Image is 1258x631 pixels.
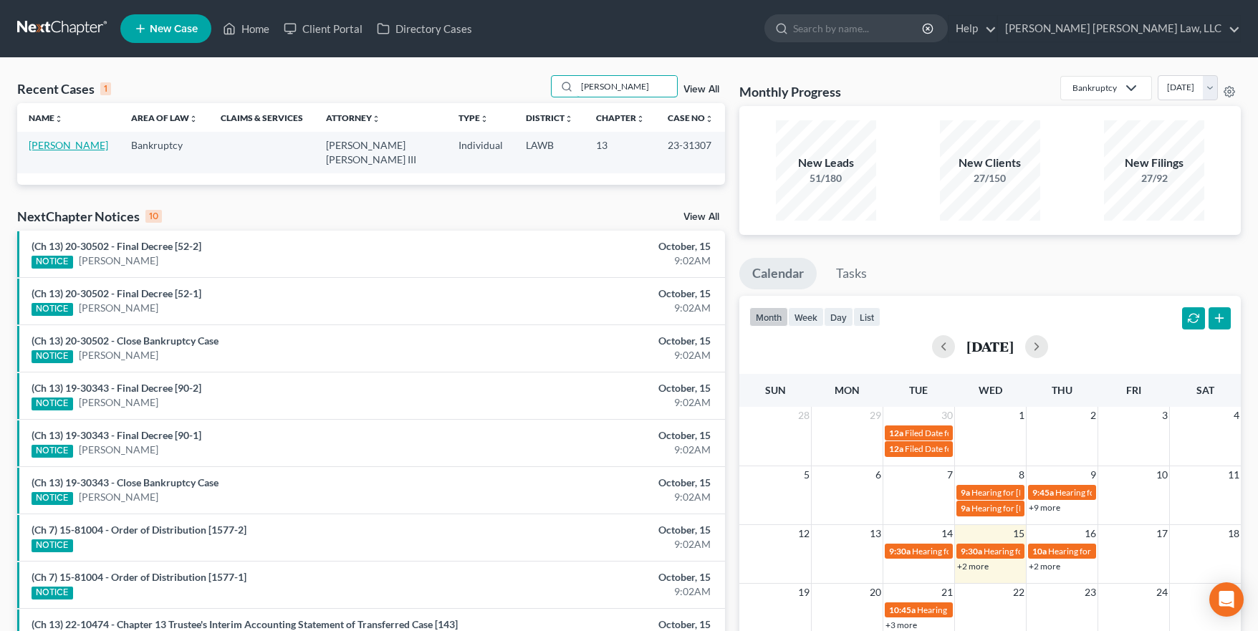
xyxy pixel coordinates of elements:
a: Tasks [823,258,880,289]
span: Hearing for [PERSON_NAME] [917,604,1029,615]
a: (Ch 13) 20-30502 - Final Decree [52-2] [32,240,201,252]
i: unfold_more [480,115,489,123]
button: day [824,307,853,327]
td: 23-31307 [656,132,725,173]
div: October, 15 [494,334,711,348]
span: 10 [1155,466,1169,483]
button: month [749,307,788,327]
div: NOTICE [32,492,73,505]
a: Area of Lawunfold_more [131,112,198,123]
span: 9a [961,487,970,498]
span: 1 [1017,407,1026,424]
div: NOTICE [32,350,73,363]
div: New Leads [776,155,876,171]
span: Hearing for [PERSON_NAME] [1055,487,1167,498]
a: Client Portal [277,16,370,42]
div: 51/180 [776,171,876,186]
div: Bankruptcy [1072,82,1117,94]
a: Typeunfold_more [458,112,489,123]
div: 1 [100,82,111,95]
td: Individual [447,132,514,173]
div: 9:02AM [494,301,711,315]
i: unfold_more [54,115,63,123]
span: Thu [1052,384,1072,396]
a: (Ch 13) 20-30502 - Close Bankruptcy Case [32,334,219,347]
span: 12a [889,428,903,438]
span: 12 [797,525,811,542]
div: NOTICE [32,539,73,552]
span: 9:30a [889,546,911,557]
a: [PERSON_NAME] [79,395,158,410]
span: 22 [1012,584,1026,601]
div: NOTICE [32,587,73,599]
div: 9:02AM [494,537,711,551]
a: (Ch 13) 22-10474 - Chapter 13 Trustee's Interim Accounting Statement of Transferred Case [143] [32,618,458,630]
a: +2 more [957,561,989,572]
span: Wed [979,384,1002,396]
span: 7 [946,466,954,483]
div: NOTICE [32,256,73,269]
span: 16 [1083,525,1098,542]
a: (Ch 13) 19-30343 - Final Decree [90-1] [32,429,201,441]
a: [PERSON_NAME] [79,254,158,268]
a: Chapterunfold_more [596,112,645,123]
span: 9 [1089,466,1098,483]
a: Help [949,16,997,42]
i: unfold_more [636,115,645,123]
div: New Filings [1104,155,1204,171]
span: Hearing for [PERSON_NAME] [971,487,1083,498]
div: NOTICE [32,445,73,458]
span: 19 [797,584,811,601]
i: unfold_more [565,115,573,123]
span: Sun [765,384,786,396]
div: 9:02AM [494,254,711,268]
span: Filed Date for [PERSON_NAME] [905,428,1024,438]
span: Hearing for [PERSON_NAME] [1048,546,1160,557]
div: 9:02AM [494,490,711,504]
a: +2 more [1029,561,1060,572]
span: 24 [1155,584,1169,601]
h2: [DATE] [966,339,1014,354]
div: October, 15 [494,239,711,254]
span: 14 [940,525,954,542]
a: (Ch 13) 20-30502 - Final Decree [52-1] [32,287,201,299]
div: NOTICE [32,398,73,410]
span: 9:45a [1032,487,1054,498]
span: 23 [1083,584,1098,601]
div: 9:02AM [494,584,711,599]
span: Sat [1196,384,1214,396]
div: Recent Cases [17,80,111,97]
span: Tue [909,384,928,396]
div: NextChapter Notices [17,208,162,225]
a: Case Nounfold_more [668,112,714,123]
a: +9 more [1029,502,1060,513]
div: October, 15 [494,381,711,395]
div: New Clients [940,155,1040,171]
div: 9:02AM [494,443,711,457]
th: Claims & Services [209,103,314,132]
td: [PERSON_NAME] [PERSON_NAME] III [314,132,447,173]
td: 13 [585,132,656,173]
div: October, 15 [494,476,711,490]
span: 13 [868,525,883,542]
span: 4 [1232,407,1241,424]
a: (Ch 7) 15-81004 - Order of Distribution [1577-2] [32,524,246,536]
span: 5 [802,466,811,483]
a: [PERSON_NAME] [79,301,158,315]
span: 9a [961,503,970,514]
span: 28 [797,407,811,424]
span: 18 [1226,525,1241,542]
a: [PERSON_NAME] [29,139,108,151]
div: October, 15 [494,570,711,584]
h3: Monthly Progress [739,83,841,100]
button: list [853,307,880,327]
a: (Ch 7) 15-81004 - Order of Distribution [1577-1] [32,571,246,583]
div: 9:02AM [494,348,711,362]
a: [PERSON_NAME] [79,348,158,362]
i: unfold_more [189,115,198,123]
span: 15 [1012,525,1026,542]
input: Search by name... [793,15,924,42]
span: Fri [1126,384,1141,396]
button: week [788,307,824,327]
a: View All [683,85,719,95]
